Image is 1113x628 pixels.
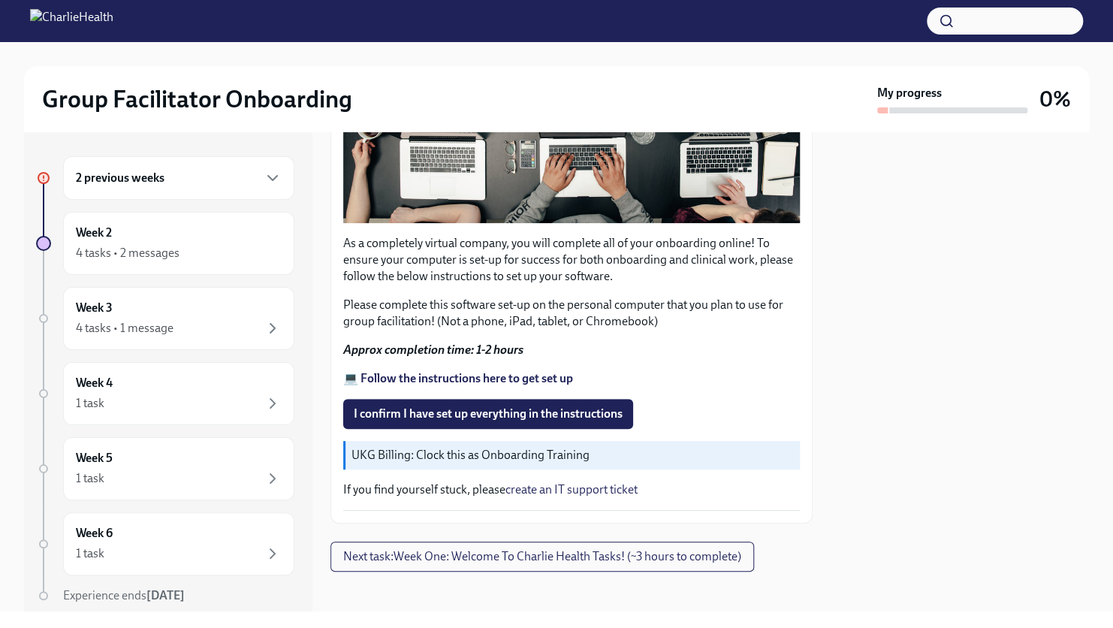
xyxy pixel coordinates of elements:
[76,320,173,337] div: 4 tasks • 1 message
[343,549,741,564] span: Next task : Week One: Welcome To Charlie Health Tasks! (~3 hours to complete)
[63,156,294,200] div: 2 previous weeks
[76,450,113,466] h6: Week 5
[76,470,104,487] div: 1 task
[343,482,800,498] p: If you find yourself stuck, please
[36,212,294,275] a: Week 24 tasks • 2 messages
[1039,86,1071,113] h3: 0%
[36,287,294,350] a: Week 34 tasks • 1 message
[343,343,523,357] strong: Approx completion time: 1-2 hours
[877,85,942,101] strong: My progress
[76,395,104,412] div: 1 task
[76,245,179,261] div: 4 tasks • 2 messages
[354,406,623,421] span: I confirm I have set up everything in the instructions
[76,225,112,241] h6: Week 2
[76,375,113,391] h6: Week 4
[343,399,633,429] button: I confirm I have set up everything in the instructions
[36,437,294,500] a: Week 51 task
[36,362,294,425] a: Week 41 task
[76,545,104,562] div: 1 task
[505,482,638,497] a: create an IT support ticket
[30,9,113,33] img: CharlieHealth
[42,84,352,114] h2: Group Facilitator Onboarding
[351,447,794,463] p: UKG Billing: Clock this as Onboarding Training
[146,588,185,602] strong: [DATE]
[76,170,164,186] h6: 2 previous weeks
[343,297,800,330] p: Please complete this software set-up on the personal computer that you plan to use for group faci...
[76,300,113,316] h6: Week 3
[343,235,800,285] p: As a completely virtual company, you will complete all of your onboarding online! To ensure your ...
[343,371,573,385] a: 💻 Follow the instructions here to get set up
[63,588,185,602] span: Experience ends
[36,512,294,575] a: Week 61 task
[330,542,754,572] button: Next task:Week One: Welcome To Charlie Health Tasks! (~3 hours to complete)
[76,525,113,542] h6: Week 6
